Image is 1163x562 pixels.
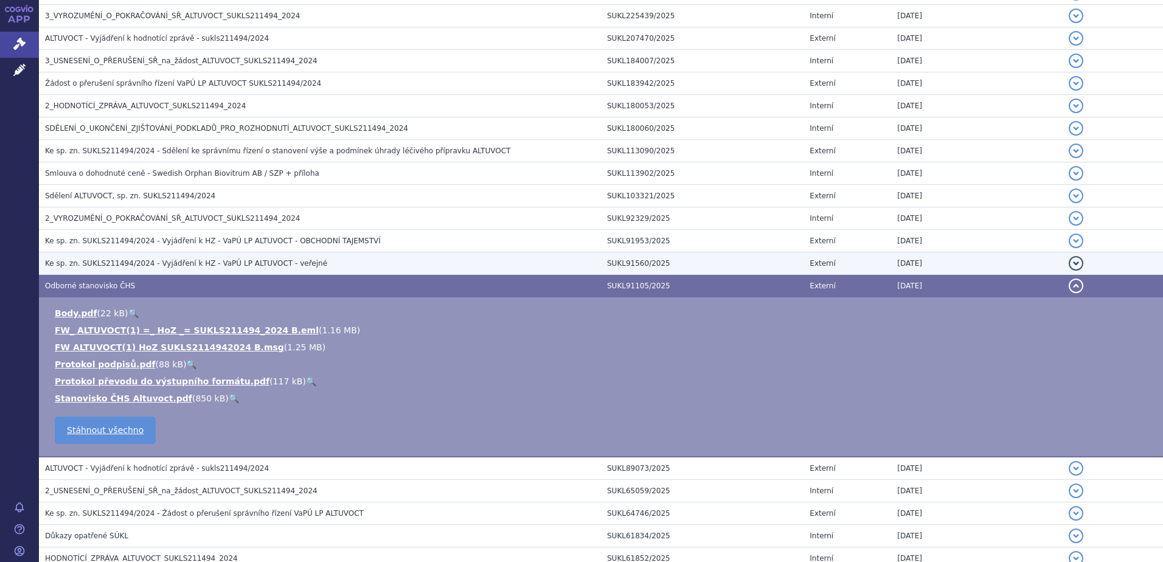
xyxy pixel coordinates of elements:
span: Žádost o přerušení správního řízení VaPÚ LP ALTUVOCT SUKLS211494/2024 [45,79,321,88]
span: 1.16 MB [322,325,356,335]
span: 2_HODNOTÍCÍ_ZPRÁVA_ALTUVOCT_SUKLS211494_2024 [45,102,246,110]
a: Stáhnout všechno [55,417,156,444]
span: Externí [810,34,835,43]
td: [DATE] [891,162,1062,185]
span: 117 kB [273,376,303,386]
span: Externí [810,147,835,155]
li: ( ) [55,307,1151,319]
span: Interní [810,214,833,223]
span: Odborné stanovisko ČHS [45,282,135,290]
span: Ke sp. zn. SUKLS211494/2024 - Sdělení ke správnímu řízení o stanovení výše a podmínek úhrady léči... [45,147,510,155]
button: detail [1069,256,1083,271]
a: Stanovisko ČHS Altuvoct.pdf [55,394,192,403]
span: Sdělení ALTUVOCT, sp. zn. SUKLS211494/2024 [45,192,215,200]
td: SUKL225439/2025 [601,5,804,27]
td: [DATE] [891,50,1062,72]
span: Externí [810,237,835,245]
span: ALTUVOCT - Vyjádření k hodnotící zprávě - sukls211494/2024 [45,464,269,473]
li: ( ) [55,392,1151,404]
button: detail [1069,211,1083,226]
td: SUKL89073/2025 [601,457,804,480]
td: [DATE] [891,5,1062,27]
td: [DATE] [891,27,1062,50]
td: SUKL184007/2025 [601,50,804,72]
td: SUKL180053/2025 [601,95,804,117]
li: ( ) [55,375,1151,387]
td: SUKL91560/2025 [601,252,804,275]
td: SUKL113090/2025 [601,140,804,162]
span: Smlouva o dohodnuté ceně - Swedish Orphan Biovitrum AB / SZP + příloha [45,169,319,178]
a: 🔍 [128,308,139,318]
button: detail [1069,234,1083,248]
a: Body.pdf [55,308,97,318]
span: Externí [810,509,835,518]
td: SUKL61834/2025 [601,525,804,547]
span: Interní [810,12,833,20]
span: Interní [810,102,833,110]
td: SUKL65059/2025 [601,480,804,502]
span: 2_USNESENÍ_O_PŘERUŠENÍ_SŘ_na_žádost_ALTUVOCT_SUKLS211494_2024 [45,487,318,495]
button: detail [1069,54,1083,68]
button: detail [1069,461,1083,476]
button: detail [1069,166,1083,181]
span: Ke sp. zn. SUKLS211494/2024 - Vyjádření k HZ - VaPÚ LP ALTUVOCT - veřejné [45,259,327,268]
td: SUKL103321/2025 [601,185,804,207]
td: [DATE] [891,252,1062,275]
span: 3_VYROZUMĚNÍ_O_POKRAČOVÁNÍ_SŘ_ALTUVOCT_SUKLS211494_2024 [45,12,300,20]
li: ( ) [55,358,1151,370]
span: Externí [810,464,835,473]
button: detail [1069,9,1083,23]
span: 3_USNESENÍ_O_PŘERUŠENÍ_SŘ_na_žádost_ALTUVOCT_SUKLS211494_2024 [45,57,318,65]
button: detail [1069,279,1083,293]
span: 2_VYROZUMĚNÍ_O_POKRAČOVÁNÍ_SŘ_ALTUVOCT_SUKLS211494_2024 [45,214,300,223]
span: Externí [810,259,835,268]
span: ALTUVOCT - Vyjádření k hodnotící zprávě - sukls211494/2024 [45,34,269,43]
button: detail [1069,529,1083,543]
a: 🔍 [306,376,316,386]
td: [DATE] [891,525,1062,547]
td: SUKL113902/2025 [601,162,804,185]
span: 1.25 MB [287,342,322,352]
td: SUKL91105/2025 [601,275,804,297]
span: Důkazy opatřené SÚKL [45,532,128,540]
button: detail [1069,31,1083,46]
td: [DATE] [891,140,1062,162]
td: [DATE] [891,185,1062,207]
span: Interní [810,169,833,178]
button: detail [1069,76,1083,91]
td: SUKL64746/2025 [601,502,804,525]
a: 🔍 [229,394,239,403]
span: Externí [810,79,835,88]
button: detail [1069,99,1083,113]
td: [DATE] [891,502,1062,525]
span: Externí [810,282,835,290]
td: SUKL207470/2025 [601,27,804,50]
span: Ke sp. zn. SUKLS211494/2024 - Vyjádření k HZ - VaPÚ LP ALTUVOCT - OBCHODNÍ TAJEMSTVÍ [45,237,381,245]
span: 850 kB [195,394,225,403]
a: FW ALTUVOCT(1) HoZ SUKLS2114942024 B.msg [55,342,284,352]
span: Interní [810,124,833,133]
a: Protokol převodu do výstupního formátu.pdf [55,376,269,386]
td: [DATE] [891,275,1062,297]
td: SUKL183942/2025 [601,72,804,95]
li: ( ) [55,341,1151,353]
td: SUKL91953/2025 [601,230,804,252]
span: Interní [810,57,833,65]
span: Interní [810,487,833,495]
button: detail [1069,506,1083,521]
td: [DATE] [891,207,1062,230]
button: detail [1069,121,1083,136]
td: [DATE] [891,480,1062,502]
td: [DATE] [891,457,1062,480]
span: Externí [810,192,835,200]
span: SDĚLENÍ_O_UKONČENÍ_ZJIŠŤOVÁNÍ_PODKLADŮ_PRO_ROZHODNUTÍ_ALTUVOCT_SUKLS211494_2024 [45,124,408,133]
td: [DATE] [891,117,1062,140]
button: detail [1069,144,1083,158]
a: Protokol podpisů.pdf [55,359,156,369]
td: [DATE] [891,72,1062,95]
a: FW_ ALTUVOCT(1) =_ HoZ _= SUKLS211494_2024 B.eml [55,325,319,335]
a: 🔍 [186,359,196,369]
td: SUKL180060/2025 [601,117,804,140]
span: 88 kB [159,359,183,369]
td: SUKL92329/2025 [601,207,804,230]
